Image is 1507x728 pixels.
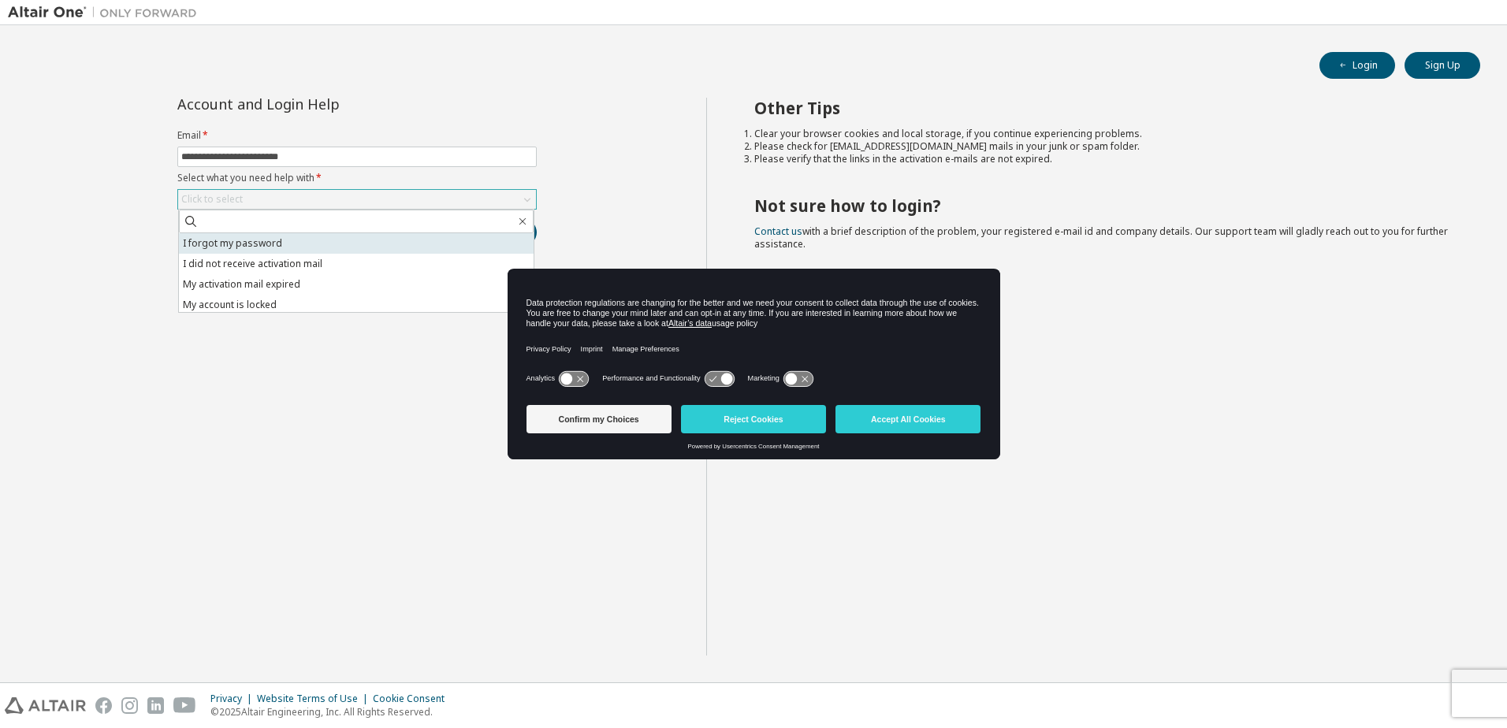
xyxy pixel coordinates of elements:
[177,172,537,184] label: Select what you need help with
[5,697,86,714] img: altair_logo.svg
[177,98,465,110] div: Account and Login Help
[179,233,534,254] li: I forgot my password
[373,693,454,705] div: Cookie Consent
[754,225,1448,251] span: with a brief description of the problem, your registered e-mail id and company details. Our suppo...
[754,98,1453,118] h2: Other Tips
[210,705,454,719] p: © 2025 Altair Engineering, Inc. All Rights Reserved.
[181,193,243,206] div: Click to select
[95,697,112,714] img: facebook.svg
[754,140,1453,153] li: Please check for [EMAIL_ADDRESS][DOMAIN_NAME] mails in your junk or spam folder.
[210,693,257,705] div: Privacy
[754,128,1453,140] li: Clear your browser cookies and local storage, if you continue experiencing problems.
[178,190,536,209] div: Click to select
[147,697,164,714] img: linkedin.svg
[754,153,1453,165] li: Please verify that the links in the activation e-mails are not expired.
[1405,52,1480,79] button: Sign Up
[257,693,373,705] div: Website Terms of Use
[1319,52,1395,79] button: Login
[121,697,138,714] img: instagram.svg
[177,129,537,142] label: Email
[754,225,802,238] a: Contact us
[173,697,196,714] img: youtube.svg
[754,195,1453,216] h2: Not sure how to login?
[8,5,205,20] img: Altair One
